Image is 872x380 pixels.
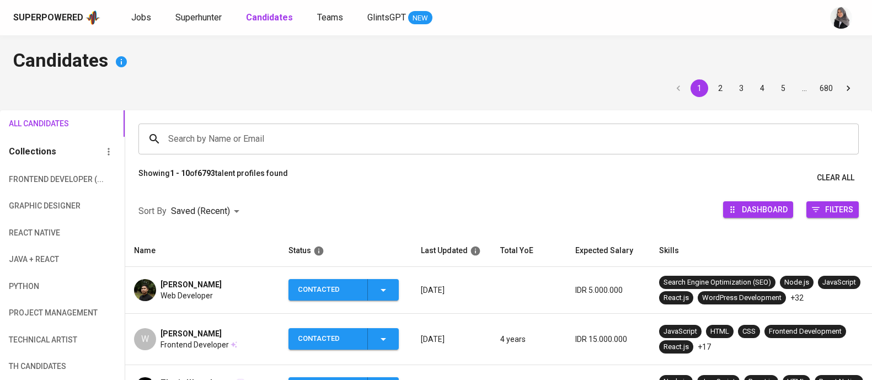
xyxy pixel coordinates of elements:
div: Frontend Development [769,327,842,337]
th: Expected Salary [566,235,650,267]
button: Clear All [812,168,859,188]
span: Java + React [9,253,67,266]
div: W [134,328,156,350]
span: GlintsGPT [367,12,406,23]
p: IDR 5.000.000 [575,285,641,296]
button: Go to page 4 [753,79,771,97]
p: [DATE] [421,334,483,345]
span: All Candidates [9,117,67,131]
span: python [9,280,67,293]
button: page 1 [691,79,708,97]
img: 8703ddab933c7b474e86f4d9eb95540c.jpg [134,279,156,301]
div: Contacted [298,279,359,301]
p: Saved (Recent) [171,205,230,218]
span: Dashboard [742,202,788,217]
button: Go to next page [839,79,857,97]
div: JavaScript [822,277,856,288]
span: Frontend Developer (... [9,173,67,186]
span: Graphic Designer [9,199,67,213]
span: Clear All [817,171,854,185]
th: Status [280,235,412,267]
div: Search Engine Optimization (SEO) [664,277,771,288]
span: Superhunter [175,12,222,23]
button: Go to page 680 [816,79,836,97]
div: Saved (Recent) [171,201,243,222]
div: React.js [664,293,689,303]
span: [PERSON_NAME] [161,279,222,290]
th: Name [125,235,280,267]
p: Sort By [138,205,167,218]
div: Node.js [784,277,809,288]
span: Teams [317,12,343,23]
a: Superhunter [175,11,224,25]
div: React.js [664,342,689,352]
a: Jobs [131,11,153,25]
th: Last Updated [412,235,491,267]
span: Web Developer [161,290,213,301]
div: Superpowered [13,12,83,24]
b: Candidates [246,12,293,23]
span: TH candidates [9,360,67,373]
div: Contacted [298,328,359,350]
p: [DATE] [421,285,483,296]
span: Frontend Developer [161,339,229,350]
button: Go to page 3 [732,79,750,97]
button: Go to page 2 [711,79,729,97]
a: Teams [317,11,345,25]
button: Contacted [288,279,399,301]
button: Go to page 5 [774,79,792,97]
span: Project Management [9,306,67,320]
a: Candidates [246,11,295,25]
p: +17 [698,341,711,352]
p: IDR 15.000.000 [575,334,641,345]
div: JavaScript [664,327,697,337]
p: Showing of talent profiles found [138,168,288,188]
div: HTML [710,327,729,337]
nav: pagination navigation [668,79,859,97]
a: Superpoweredapp logo [13,9,100,26]
div: WordPress Development [702,293,782,303]
span: [PERSON_NAME] [161,328,222,339]
p: +32 [790,292,804,303]
h4: Candidates [13,49,859,75]
a: GlintsGPT NEW [367,11,432,25]
button: Filters [806,201,859,218]
button: Contacted [288,328,399,350]
img: app logo [85,9,100,26]
img: sinta.windasari@glints.com [830,7,852,29]
th: Total YoE [491,235,566,267]
div: … [795,83,813,94]
h6: Collections [9,144,56,159]
div: CSS [742,327,756,337]
span: technical artist [9,333,67,347]
b: 6793 [197,169,215,178]
span: React Native [9,226,67,240]
p: 4 years [500,334,558,345]
span: NEW [408,13,432,24]
span: Filters [825,202,853,217]
span: Jobs [131,12,151,23]
b: 1 - 10 [170,169,190,178]
button: Dashboard [723,201,793,218]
